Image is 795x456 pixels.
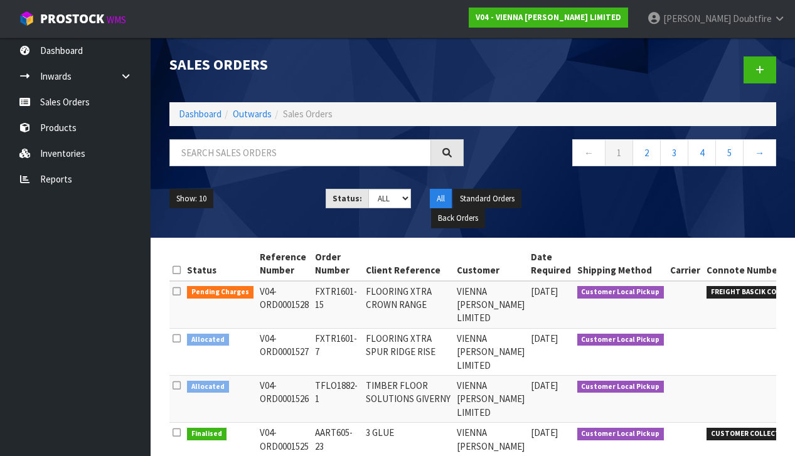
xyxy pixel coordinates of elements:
[454,328,528,375] td: VIENNA [PERSON_NAME] LIMITED
[363,247,454,281] th: Client Reference
[169,139,431,166] input: Search sales orders
[667,247,703,281] th: Carrier
[283,108,333,120] span: Sales Orders
[430,189,452,209] button: All
[187,428,227,440] span: Finalised
[688,139,716,166] a: 4
[19,11,35,26] img: cube-alt.png
[107,14,126,26] small: WMS
[40,11,104,27] span: ProStock
[312,328,363,375] td: FXTR1601-7
[531,332,558,344] span: [DATE]
[453,189,521,209] button: Standard Orders
[528,247,574,281] th: Date Required
[574,247,668,281] th: Shipping Method
[187,381,229,393] span: Allocated
[257,281,312,329] td: V04-ORD0001528
[715,139,744,166] a: 5
[733,13,772,24] span: Doubtfire
[531,427,558,438] span: [DATE]
[632,139,661,166] a: 2
[187,286,253,299] span: Pending Charges
[363,328,454,375] td: FLOORING XTRA SPUR RIDGE RISE
[531,285,558,297] span: [DATE]
[179,108,221,120] a: Dashboard
[312,281,363,329] td: FXTR1601-15
[476,12,621,23] strong: V04 - VIENNA [PERSON_NAME] LIMITED
[743,139,776,166] a: →
[312,247,363,281] th: Order Number
[169,189,213,209] button: Show: 10
[577,286,664,299] span: Customer Local Pickup
[363,376,454,423] td: TIMBER FLOOR SOLUTIONS GIVERNY
[660,139,688,166] a: 3
[257,376,312,423] td: V04-ORD0001526
[605,139,633,166] a: 1
[184,247,257,281] th: Status
[187,334,229,346] span: Allocated
[572,139,606,166] a: ←
[577,381,664,393] span: Customer Local Pickup
[257,247,312,281] th: Reference Number
[483,139,777,170] nav: Page navigation
[454,247,528,281] th: Customer
[663,13,731,24] span: [PERSON_NAME]
[312,376,363,423] td: TFLO1882-1
[707,428,792,440] span: CUSTOMER COLLECTED
[257,328,312,375] td: V04-ORD0001527
[169,56,464,73] h1: Sales Orders
[431,208,485,228] button: Back Orders
[363,281,454,329] td: FLOORING XTRA CROWN RANGE
[531,379,558,391] span: [DATE]
[333,193,362,204] strong: Status:
[577,428,664,440] span: Customer Local Pickup
[233,108,272,120] a: Outwards
[577,334,664,346] span: Customer Local Pickup
[454,281,528,329] td: VIENNA [PERSON_NAME] LIMITED
[454,376,528,423] td: VIENNA [PERSON_NAME] LIMITED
